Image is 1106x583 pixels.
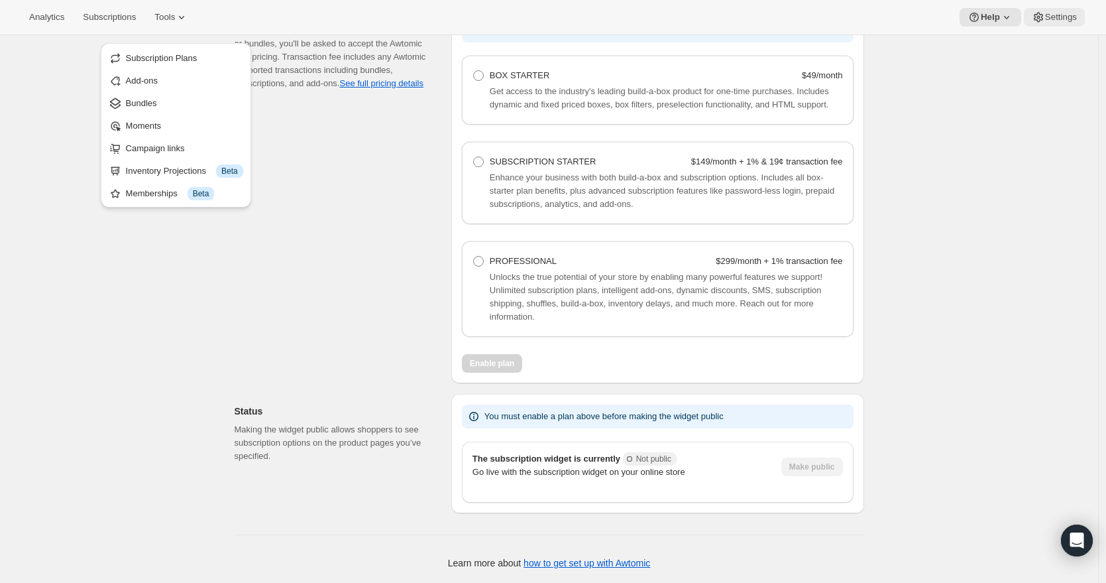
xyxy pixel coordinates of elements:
span: Not public [636,454,671,464]
span: Bundles [126,98,157,108]
button: Inventory Projections [105,160,247,181]
span: Beta [221,166,238,176]
span: Moments [126,121,161,131]
span: BOX STARTER [490,70,550,80]
span: Subscriptions [83,12,136,23]
h2: Status [235,405,430,418]
strong: $49/month [802,70,842,80]
span: Add-ons [126,76,158,86]
button: Tools [146,8,196,27]
p: Go live with the subscription widget on your online store [472,466,771,479]
button: Subscriptions [75,8,144,27]
span: Beta [193,188,209,199]
span: Unlocks the true potential of your store by enabling many powerful features we support! Unlimited... [490,272,822,322]
span: SUBSCRIPTION STARTER [490,157,596,166]
div: Open Intercom Messenger [1061,525,1093,556]
div: Memberships [126,187,243,200]
button: Settings [1024,8,1085,27]
span: Subscription Plans [126,53,197,63]
p: Learn more about [448,556,651,570]
a: See full pricing details [339,78,423,88]
div: Before you can go live with the subscription widget or bundles, you'll be asked to accept the Awt... [235,24,430,90]
span: Tools [154,12,175,23]
a: how to get set up with Awtomic [524,558,650,568]
button: Moments [105,115,247,136]
button: Help [960,8,1021,27]
p: Making the widget public allows shoppers to see subscription options on the product pages you’ve ... [235,423,430,463]
span: Help [981,12,1000,23]
span: Campaign links [126,143,185,153]
button: Memberships [105,182,247,204]
span: Get access to the industry's leading build-a-box product for one-time purchases. Includes dynamic... [490,86,829,109]
span: PROFESSIONAL [490,256,557,266]
strong: $299/month + 1% transaction fee [716,256,842,266]
div: Inventory Projections [126,164,243,178]
span: Enhance your business with both build-a-box and subscription options. Includes all box-starter pl... [490,172,834,209]
button: Campaign links [105,137,247,159]
strong: $149/month + 1% & 19¢ transaction fee [691,157,843,166]
span: Settings [1045,12,1077,23]
span: Analytics [29,12,64,23]
button: Subscription Plans [105,47,247,68]
span: The subscription widget is currently [472,454,677,464]
button: Bundles [105,92,247,113]
button: Analytics [21,8,72,27]
button: Add-ons [105,70,247,91]
p: You must enable a plan above before making the widget public [484,410,724,423]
